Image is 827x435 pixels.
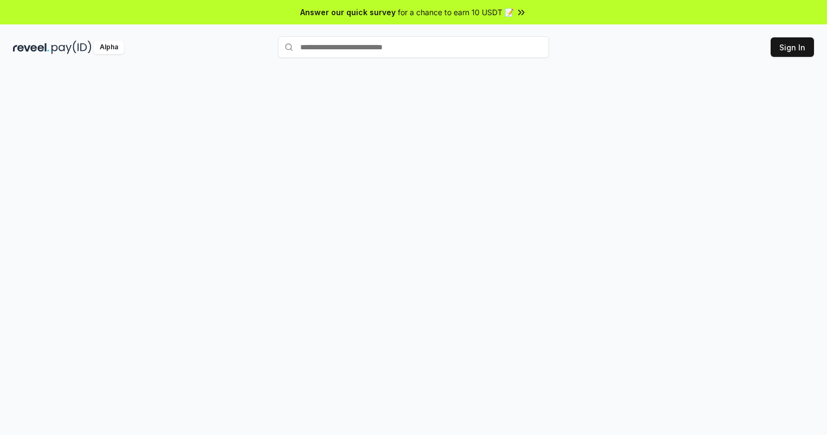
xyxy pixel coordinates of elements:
span: for a chance to earn 10 USDT 📝 [398,7,514,18]
button: Sign In [771,37,814,57]
img: pay_id [51,41,92,54]
span: Answer our quick survey [300,7,396,18]
img: reveel_dark [13,41,49,54]
div: Alpha [94,41,124,54]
